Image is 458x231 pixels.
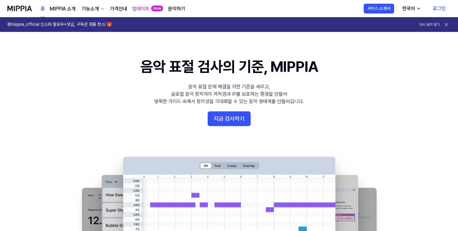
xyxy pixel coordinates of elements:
h1: @mippia_official 인스타 팔로우+댓글, 구독권 경품 찬스! 🎁 [7,21,112,28]
a: 업데이트 [132,5,149,13]
a: MIPPIA 소개 [50,5,76,13]
div: new [151,6,163,12]
button: 한국어 [397,2,425,15]
a: 홈 [41,0,45,17]
div: 한국어 [401,5,416,12]
h1: 음악 표절 검사의 기준, MIPPIA [140,56,318,77]
a: 가격안내 [110,5,127,13]
button: 기능소개 [80,5,105,13]
div: 음악 표절 문제 해결을 위한 기준을 세우고, 글로벌 음악 창작자의 저작권과 IP를 보호하는 환경을 만들어 명확한 가이드 속에서 창의성을 극대화할 수 있는 음악 생태계를 만들어... [154,83,304,105]
div: 기능소개 [80,5,100,13]
button: 지금 검사하기 [208,111,251,126]
a: 문의하기 [168,5,185,13]
button: 서비스 소개서 [364,4,394,13]
button: 다시 보지 않기 [419,22,440,27]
